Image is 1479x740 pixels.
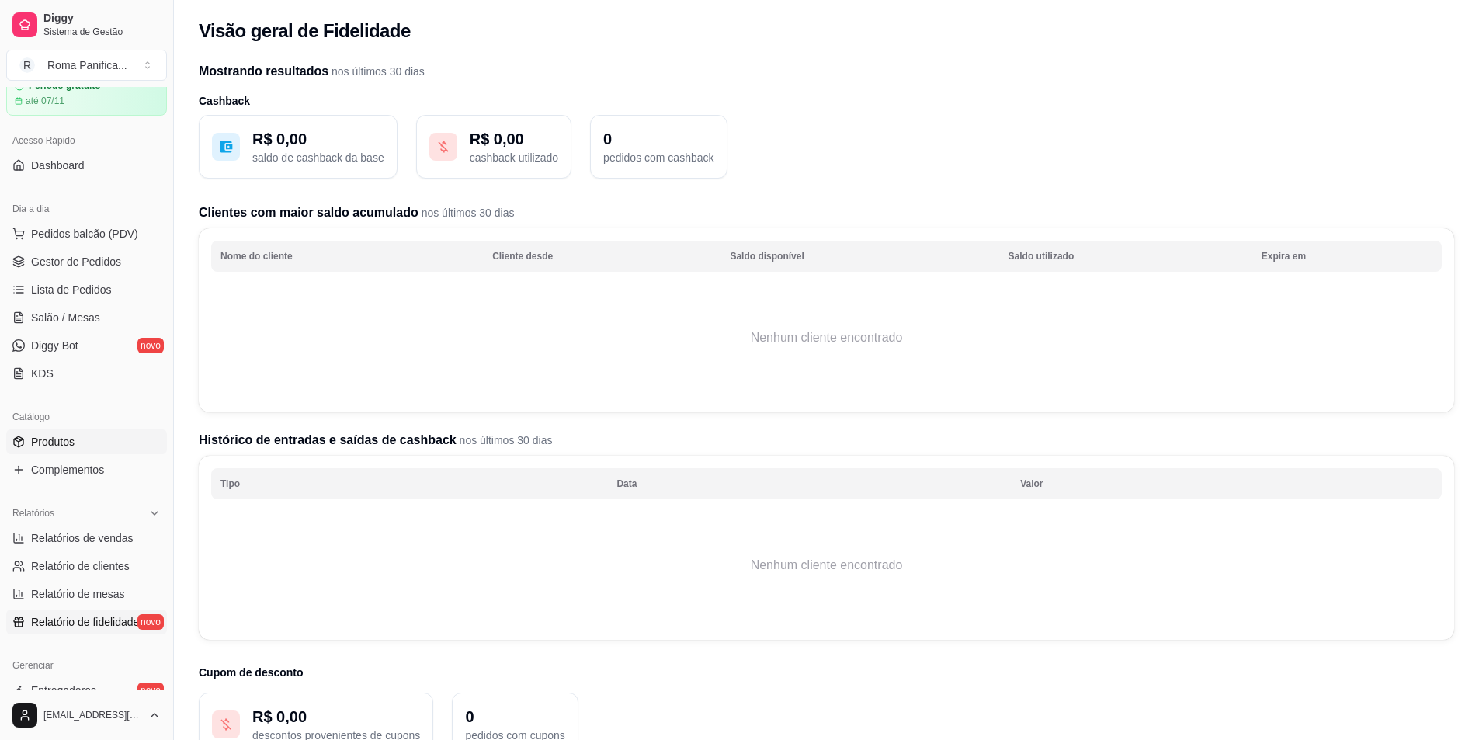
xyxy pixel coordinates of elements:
p: saldo de cashback da base [252,150,384,165]
a: Salão / Mesas [6,305,167,330]
span: Produtos [31,434,75,450]
p: R$ 0,00 [252,128,384,150]
button: [EMAIL_ADDRESS][DOMAIN_NAME] [6,697,167,734]
span: Pedidos balcão (PDV) [31,226,138,241]
p: R$ 0,00 [470,128,558,150]
h2: Histórico de entradas e saídas de cashback [199,431,1454,450]
a: Período gratuitoaté 07/11 [6,71,167,116]
button: R$ 0,00cashback utilizado [416,115,571,179]
th: Valor [1011,468,1442,499]
th: Nome do cliente [211,241,483,272]
h2: Clientes com maior saldo acumulado [199,203,1454,222]
a: Gestor de Pedidos [6,249,167,274]
span: KDS [31,366,54,381]
button: Pedidos balcão (PDV) [6,221,167,246]
p: cashback utilizado [470,150,558,165]
h3: Cashback [199,93,1454,109]
p: 0 [465,706,564,728]
span: Relatórios de vendas [31,530,134,546]
h2: Mostrando resultados [199,62,1454,81]
span: nos últimos 30 dias [457,434,553,446]
div: Acesso Rápido [6,128,167,153]
p: 0 [603,128,713,150]
span: Relatório de clientes [31,558,130,574]
a: Diggy Botnovo [6,333,167,358]
span: nos últimos 30 dias [328,65,425,78]
span: Salão / Mesas [31,310,100,325]
a: Relatórios de vendas [6,526,167,551]
th: Tipo [211,468,607,499]
a: Relatório de fidelidadenovo [6,610,167,634]
th: Cliente desde [483,241,720,272]
span: Complementos [31,462,104,478]
th: Saldo utilizado [999,241,1252,272]
div: Roma Panifica ... [47,57,127,73]
th: Saldo disponível [720,241,998,272]
span: R [19,57,35,73]
span: Diggy [43,12,161,26]
span: nos últimos 30 dias [418,207,515,219]
article: até 07/11 [26,95,64,107]
span: Entregadores [31,683,96,698]
a: Dashboard [6,153,167,178]
h2: Visão geral de Fidelidade [199,19,411,43]
span: Diggy Bot [31,338,78,353]
span: [EMAIL_ADDRESS][DOMAIN_NAME] [43,709,142,721]
span: Relatório de mesas [31,586,125,602]
p: R$ 0,00 [252,706,420,728]
a: Complementos [6,457,167,482]
td: Nenhum cliente encontrado [211,503,1442,627]
button: Select a team [6,50,167,81]
a: DiggySistema de Gestão [6,6,167,43]
a: Entregadoresnovo [6,678,167,703]
a: KDS [6,361,167,386]
th: Expira em [1252,241,1442,272]
div: Dia a dia [6,196,167,221]
a: Produtos [6,429,167,454]
div: Gerenciar [6,653,167,678]
a: Relatório de mesas [6,582,167,606]
p: pedidos com cashback [603,150,713,165]
td: Nenhum cliente encontrado [211,276,1442,400]
span: Relatórios [12,507,54,519]
span: Gestor de Pedidos [31,254,121,269]
span: Sistema de Gestão [43,26,161,38]
span: Lista de Pedidos [31,282,112,297]
a: Lista de Pedidos [6,277,167,302]
span: Relatório de fidelidade [31,614,139,630]
a: Relatório de clientes [6,554,167,578]
div: Catálogo [6,405,167,429]
h3: Cupom de desconto [199,665,1454,680]
th: Data [607,468,1011,499]
span: Dashboard [31,158,85,173]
